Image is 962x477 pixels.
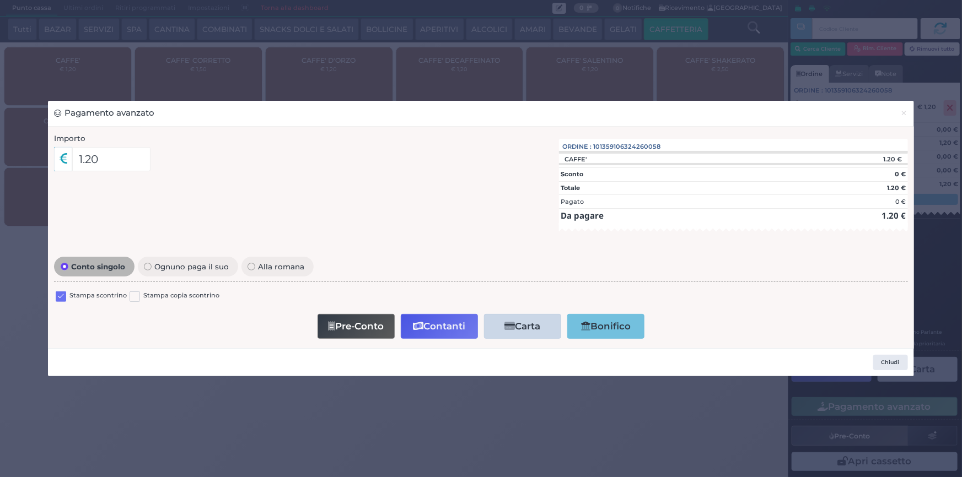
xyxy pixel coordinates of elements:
strong: Sconto [561,170,583,178]
button: Chiudi [873,355,908,370]
label: Stampa copia scontrino [143,291,219,301]
div: CAFFE' [559,155,593,163]
strong: 1.20 € [882,210,906,221]
div: Pagato [561,197,584,207]
button: Pre-Conto [318,314,395,339]
input: Es. 30.99 [72,147,151,171]
span: Alla romana [255,263,308,270]
label: Stampa scontrino [69,291,127,301]
span: Conto singolo [68,263,128,270]
strong: 0 € [895,170,906,178]
span: 101359106324260058 [594,142,661,151]
span: Ognuno paga il suo [152,263,232,270]
span: Ordine : [563,142,592,151]
div: 1.20 € [820,155,907,163]
h3: Pagamento avanzato [54,107,154,120]
button: Carta [484,314,561,339]
button: Bonifico [567,314,644,339]
strong: Da pagare [561,210,604,221]
strong: 1.20 € [887,184,906,192]
button: Chiudi [894,101,913,126]
label: Importo [54,133,85,144]
span: × [901,107,908,119]
strong: Totale [561,184,580,192]
div: 0 € [895,197,906,207]
button: Contanti [401,314,478,339]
